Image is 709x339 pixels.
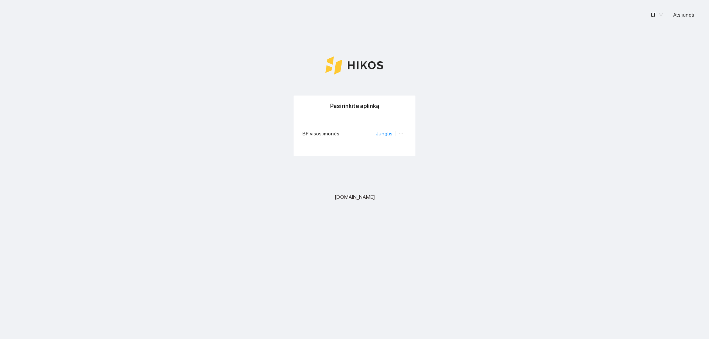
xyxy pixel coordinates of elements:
[667,9,700,21] button: Atsijungti
[302,125,407,142] li: BP visos įmonės
[302,96,407,117] div: Pasirinkite aplinką
[398,131,404,136] span: ellipsis
[651,9,663,20] span: LT
[673,11,694,19] span: Atsijungti
[335,193,375,201] span: [DOMAIN_NAME]
[376,131,393,136] a: Jungtis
